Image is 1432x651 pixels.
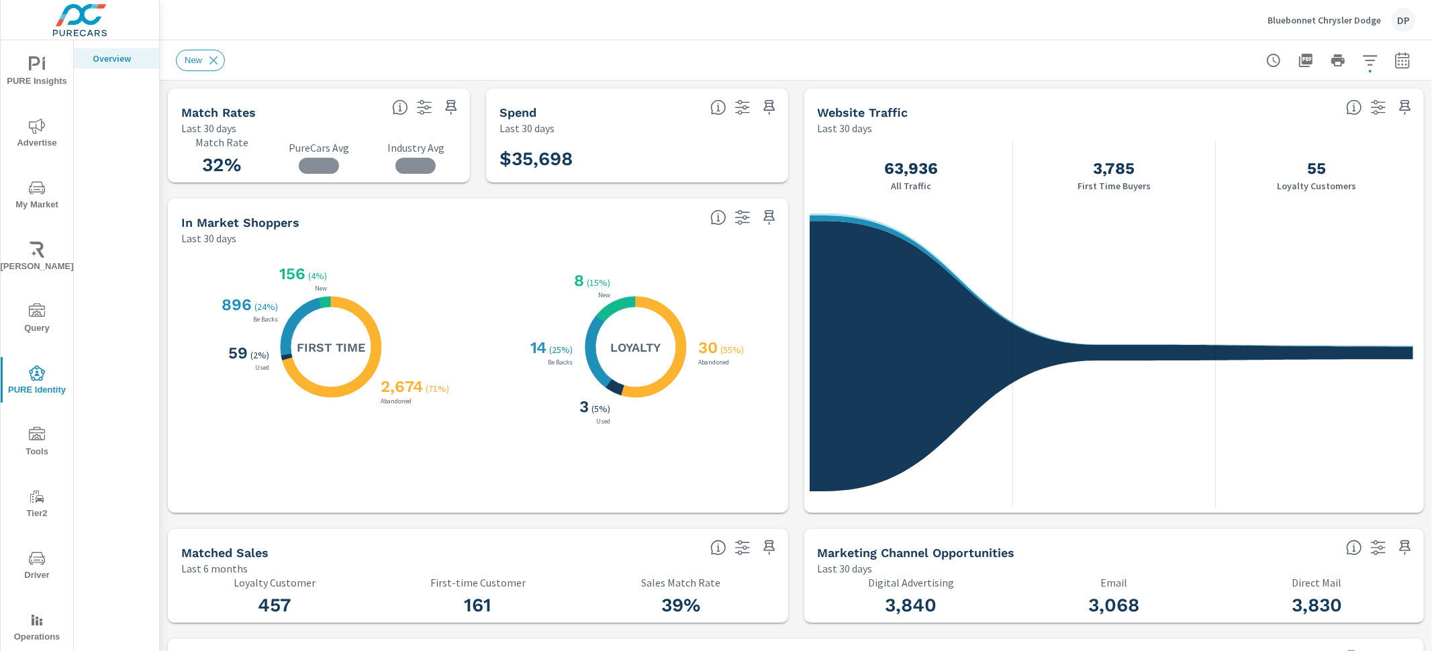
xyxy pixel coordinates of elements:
[710,99,726,115] span: Total PureCars DigAdSpend. Data sourced directly from the Ad Platforms. Non-Purecars DigAd client...
[587,594,775,617] h3: 39%
[1224,577,1411,589] p: Direct Mail
[181,560,248,577] p: Last 6 months
[610,340,661,355] h5: Loyalty
[5,56,69,89] span: PURE Insights
[1224,594,1411,617] h3: 3,830
[181,215,299,230] h5: In Market Shoppers
[1325,47,1351,74] button: Print Report
[176,50,225,71] div: New
[528,338,547,357] h3: 14
[1394,97,1416,118] span: Save this to your personalized report
[440,97,462,118] span: Save this to your personalized report
[818,560,873,577] p: Last 30 days
[385,577,572,589] p: First-time Customer
[181,136,262,148] p: Match Rate
[250,316,281,323] p: Be Backs
[1389,47,1416,74] button: Select Date Range
[759,97,780,118] span: Save this to your personalized report
[250,349,272,361] p: ( 2% )
[759,207,780,228] span: Save this to your personalized report
[1268,14,1381,26] p: Bluebonnet Chrysler Dodge
[181,120,236,136] p: Last 30 days
[181,594,369,617] h3: 457
[759,537,780,558] span: Save this to your personalized report
[499,148,573,170] h3: $35,698
[74,48,159,68] div: Overview
[181,105,256,119] h5: Match Rates
[696,338,718,357] h3: 30
[1292,47,1319,74] button: "Export Report to PDF"
[1346,540,1362,556] span: Matched shoppers that can be exported to each channel type. This is targetable traffic.
[721,344,747,356] p: ( 55% )
[5,612,69,645] span: Operations
[499,120,555,136] p: Last 30 days
[818,594,1005,617] h3: 3,840
[392,99,408,115] span: Match rate: % of Identifiable Traffic. Pure Identity avg: Avg match rate of all PURE Identity cus...
[1392,8,1416,32] div: DP
[226,344,248,362] h3: 59
[1394,537,1416,558] span: Save this to your personalized report
[1020,577,1208,589] p: Email
[312,285,330,292] p: New
[818,546,1015,560] h5: Marketing Channel Opportunities
[297,340,365,355] h5: First Time
[5,303,69,336] span: Query
[426,383,452,395] p: ( 71% )
[499,105,536,119] h5: Spend
[596,292,614,299] p: New
[385,594,572,617] h3: 161
[378,377,423,396] h3: 2,674
[5,365,69,398] span: PURE Identity
[818,120,873,136] p: Last 30 days
[696,359,732,366] p: Abandoned
[308,270,330,282] p: ( 4% )
[1346,99,1362,115] span: All traffic is the data we start with. It’s unique personas over a 30-day period. We don’t consid...
[252,364,272,371] p: Used
[710,540,726,556] span: Loyalty: Matches that have purchased from the dealership before and purchased within the timefram...
[546,359,576,366] p: Be Backs
[592,403,614,415] p: ( 5% )
[594,418,614,425] p: Used
[818,105,908,119] h5: Website Traffic
[277,264,305,283] h3: 156
[5,118,69,151] span: Advertise
[818,577,1005,589] p: Digital Advertising
[219,295,252,314] h3: 896
[710,209,726,226] span: Loyalty: Matched has purchased from the dealership before and has exhibited a preference through ...
[181,577,369,589] p: Loyalty Customer
[550,344,576,356] p: ( 25% )
[572,271,585,290] h3: 8
[5,242,69,274] span: [PERSON_NAME]
[577,397,589,416] h3: 3
[1020,594,1208,617] h3: 3,068
[5,180,69,213] span: My Market
[587,277,614,289] p: ( 15% )
[177,55,210,65] span: New
[375,141,457,154] p: Industry Avg
[5,427,69,460] span: Tools
[181,546,269,560] h5: Matched Sales
[93,52,148,65] p: Overview
[5,550,69,583] span: Driver
[279,141,360,154] p: PureCars Avg
[587,577,775,589] p: Sales Match Rate
[181,230,236,246] p: Last 30 days
[1357,47,1384,74] button: Apply Filters
[181,154,262,177] h3: 32%
[254,301,281,313] p: ( 24% )
[378,398,414,405] p: Abandoned
[5,489,69,521] span: Tier2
